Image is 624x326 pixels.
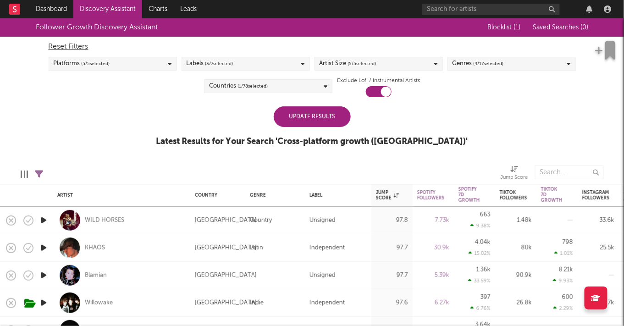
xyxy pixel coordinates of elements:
div: 6.76 % [470,305,491,311]
div: Filters(11 filters active) [35,161,43,188]
div: Tiktok Followers [500,190,527,201]
div: 9.38 % [470,223,491,229]
div: Platforms [54,58,110,69]
div: 2.29 % [553,305,573,311]
a: WILD HORSES [85,216,124,225]
div: 15.02 % [469,250,491,256]
div: 663 [480,212,491,218]
div: Latest Results for Your Search ' Cross-platform growth ([GEOGRAPHIC_DATA]) ' [156,136,468,147]
div: Edit Columns [21,161,28,188]
div: 80k [500,243,532,254]
div: Latin [250,243,263,254]
div: Spotify 7D Growth [458,187,480,203]
div: 26.8k [500,298,532,309]
div: Countries [209,81,268,92]
a: Blamian [85,271,107,280]
div: 97.7 [376,270,408,281]
div: Country [250,215,272,226]
div: Unsigned [309,270,336,281]
div: 7.73k [417,215,449,226]
div: Independent [309,243,345,254]
span: Saved Searches [533,24,589,31]
div: 9.93 % [553,278,573,284]
div: Jump Score [376,190,399,201]
input: Search for artists [422,4,560,15]
div: Update Results [274,106,351,127]
span: ( 1 / 78 selected) [237,81,268,92]
div: 33.6k [582,215,614,226]
div: 30.9k [417,243,449,254]
span: ( 0 ) [581,24,589,31]
div: 90.9k [500,270,532,281]
input: Search... [535,166,604,179]
div: Follower Growth Discovery Assistant [36,22,158,33]
div: 8.21k [559,267,573,273]
span: ( 5 / 5 selected) [348,58,376,69]
span: ( 3 / 7 selected) [205,58,233,69]
span: ( 1 ) [514,24,521,31]
div: Independent [309,298,345,309]
div: Unsigned [309,215,336,226]
div: Label [309,193,362,198]
div: Spotify Followers [417,190,445,201]
div: 97.8 [376,215,408,226]
div: 5.39k [417,270,449,281]
div: Instagram Followers [582,190,610,201]
div: Indie [250,298,264,309]
div: 4.04k [475,239,491,245]
button: Saved Searches (0) [530,24,589,31]
div: Artist Size [320,58,376,69]
div: 798 [563,239,573,245]
div: 600 [562,294,573,300]
div: 397 [480,294,491,300]
div: 33.59 % [468,278,491,284]
div: Genres [453,58,504,69]
div: Labels [187,58,233,69]
span: ( 5 / 5 selected) [82,58,110,69]
div: Reset Filters [49,41,576,52]
span: Blocklist [488,24,521,31]
div: 1.01 % [554,250,573,256]
div: Jump Score [501,161,528,188]
label: Exclude Lofi / Instrumental Artists [337,75,420,86]
a: KHAOS [85,244,105,252]
div: 28.7k [582,298,614,309]
div: 97.7 [376,243,408,254]
div: [GEOGRAPHIC_DATA] [195,270,257,281]
div: Artist [57,193,181,198]
a: Willowake [85,299,113,307]
div: Tiktok 7D Growth [541,187,563,203]
div: 25.5k [582,243,614,254]
div: 6.27k [417,298,449,309]
div: 1.48k [500,215,532,226]
div: [GEOGRAPHIC_DATA] [195,215,257,226]
div: Jump Score [501,172,528,183]
div: 1.36k [476,267,491,273]
span: ( 4 / 17 selected) [474,58,504,69]
div: Genre [250,193,296,198]
div: [GEOGRAPHIC_DATA] [195,243,257,254]
div: 97.6 [376,298,408,309]
div: [GEOGRAPHIC_DATA] [195,298,257,309]
div: Country [195,193,236,198]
